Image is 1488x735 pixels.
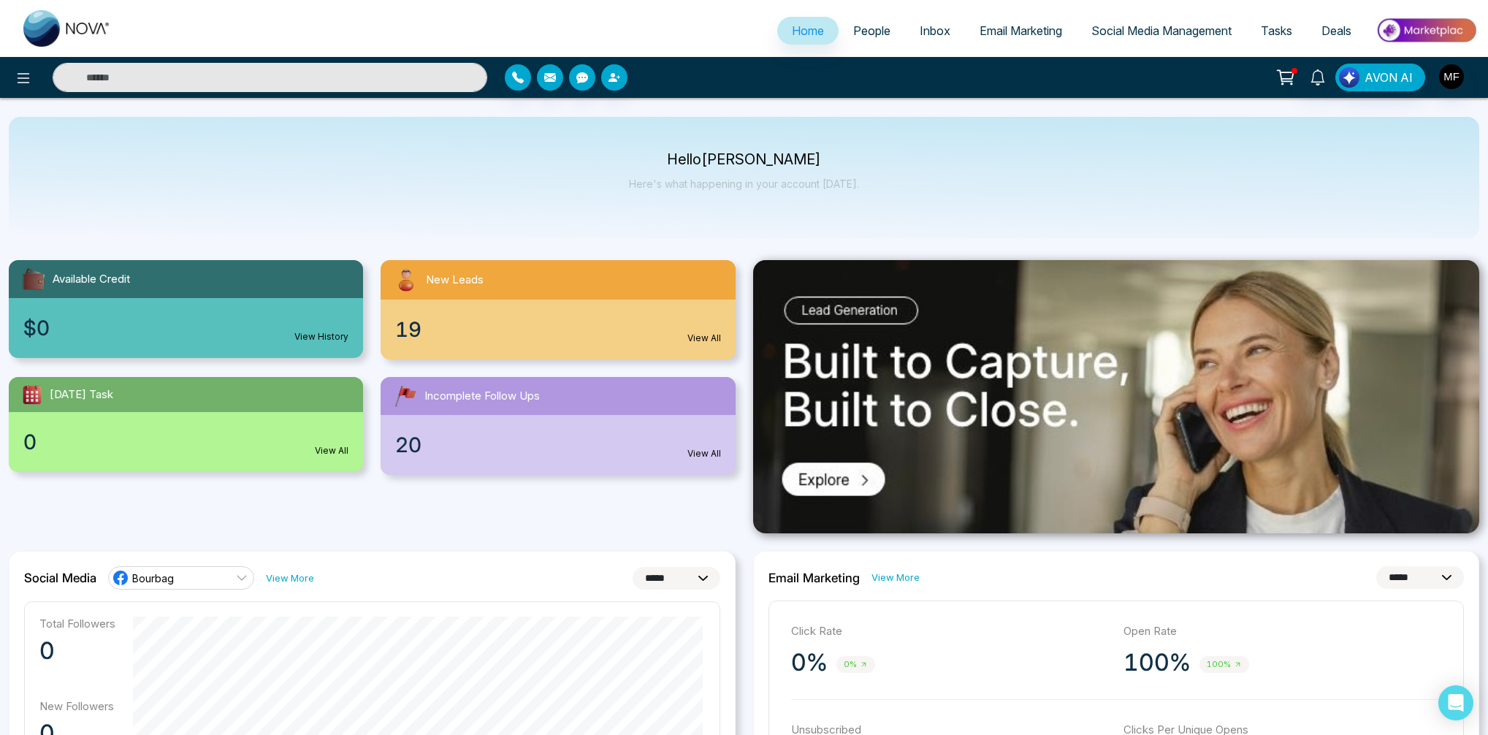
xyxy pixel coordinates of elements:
[687,447,721,460] a: View All
[629,178,859,190] p: Here's what happening in your account [DATE].
[965,17,1077,45] a: Email Marketing
[791,648,828,677] p: 0%
[50,386,113,403] span: [DATE] Task
[1439,64,1464,89] img: User Avatar
[372,377,744,475] a: Incomplete Follow Ups20View All
[23,427,37,457] span: 0
[853,23,890,38] span: People
[1339,67,1359,88] img: Lead Flow
[1261,23,1292,38] span: Tasks
[426,272,484,289] span: New Leads
[1373,14,1479,47] img: Market-place.gif
[920,23,950,38] span: Inbox
[839,17,905,45] a: People
[23,313,50,343] span: $0
[1091,23,1232,38] span: Social Media Management
[687,332,721,345] a: View All
[392,266,420,294] img: newLeads.svg
[132,571,174,585] span: Bourbag
[791,623,1109,640] p: Click Rate
[871,571,920,584] a: View More
[395,314,421,345] span: 19
[1365,69,1413,86] span: AVON AI
[905,17,965,45] a: Inbox
[1335,64,1425,91] button: AVON AI
[1307,17,1366,45] a: Deals
[792,23,824,38] span: Home
[1077,17,1246,45] a: Social Media Management
[392,383,419,409] img: followUps.svg
[777,17,839,45] a: Home
[266,571,314,585] a: View More
[753,260,1480,533] img: .
[372,260,744,359] a: New Leads19View All
[1123,648,1191,677] p: 100%
[980,23,1062,38] span: Email Marketing
[768,571,860,585] h2: Email Marketing
[1123,623,1441,640] p: Open Rate
[23,10,111,47] img: Nova CRM Logo
[315,444,348,457] a: View All
[20,383,44,406] img: todayTask.svg
[1246,17,1307,45] a: Tasks
[294,330,348,343] a: View History
[1199,656,1249,673] span: 100%
[39,617,115,631] p: Total Followers
[39,699,115,713] p: New Followers
[39,636,115,666] p: 0
[1438,685,1473,720] div: Open Intercom Messenger
[20,266,47,292] img: availableCredit.svg
[629,153,859,166] p: Hello [PERSON_NAME]
[836,656,875,673] span: 0%
[53,271,130,288] span: Available Credit
[24,571,96,585] h2: Social Media
[1321,23,1351,38] span: Deals
[395,430,421,460] span: 20
[424,388,540,405] span: Incomplete Follow Ups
